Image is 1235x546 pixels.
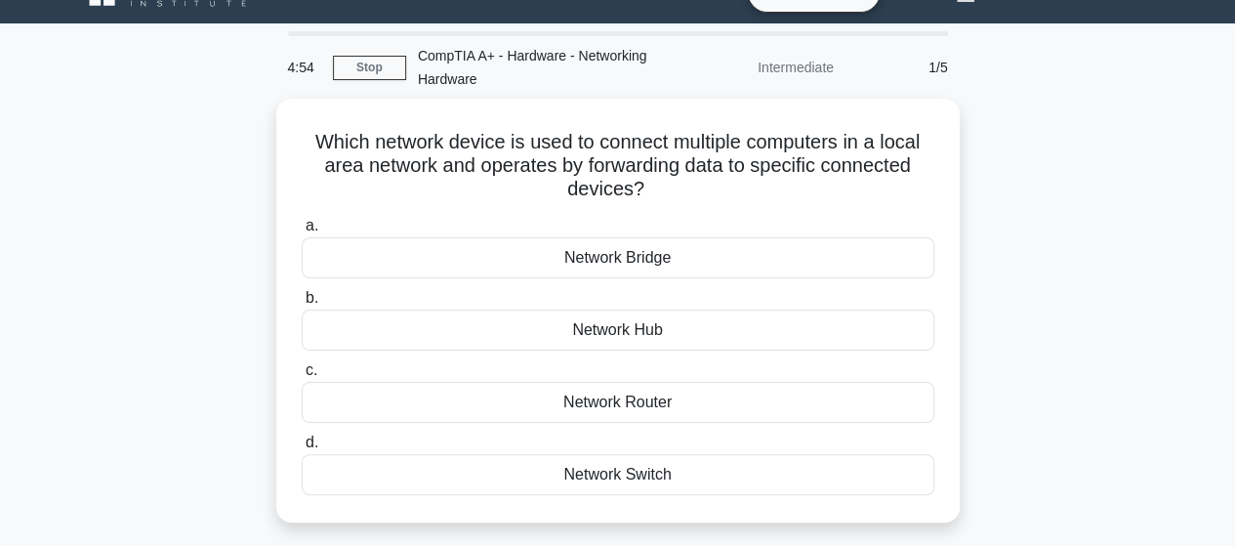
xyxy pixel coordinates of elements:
span: b. [306,289,318,306]
a: Stop [333,56,406,80]
div: 4:54 [276,48,333,87]
div: Network Bridge [302,237,934,278]
span: d. [306,434,318,450]
div: Intermediate [675,48,845,87]
span: c. [306,361,317,378]
div: Network Hub [302,310,934,351]
div: CompTIA A+ - Hardware - Networking Hardware [406,36,675,99]
div: Network Router [302,382,934,423]
h5: Which network device is used to connect multiple computers in a local area network and operates b... [300,130,936,202]
div: 1/5 [845,48,960,87]
span: a. [306,217,318,233]
div: Network Switch [302,454,934,495]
